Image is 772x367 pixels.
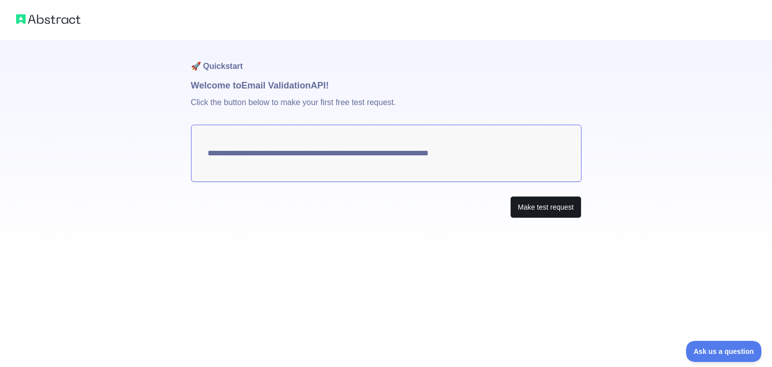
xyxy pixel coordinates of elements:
[191,78,582,93] h1: Welcome to Email Validation API!
[191,40,582,78] h1: 🚀 Quickstart
[686,341,762,362] iframe: Toggle Customer Support
[510,196,581,219] button: Make test request
[16,12,80,26] img: Abstract logo
[191,93,582,125] p: Click the button below to make your first free test request.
